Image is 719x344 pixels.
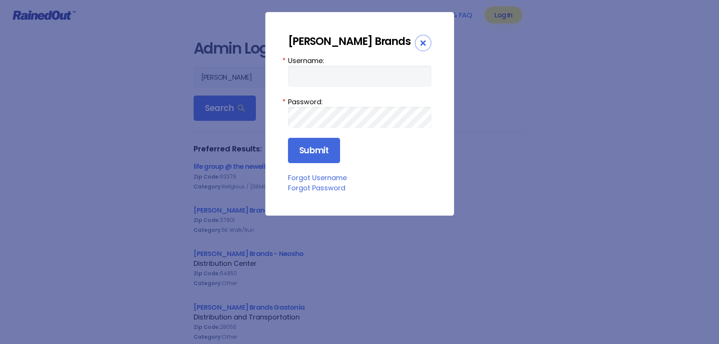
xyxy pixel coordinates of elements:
label: Password: [288,97,431,107]
div: [PERSON_NAME] Brands [288,35,415,48]
input: Submit [288,138,340,164]
a: Forgot Username [288,173,347,182]
label: Username: [288,56,431,66]
a: Forgot Password [288,183,345,193]
div: Close [415,35,431,51]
